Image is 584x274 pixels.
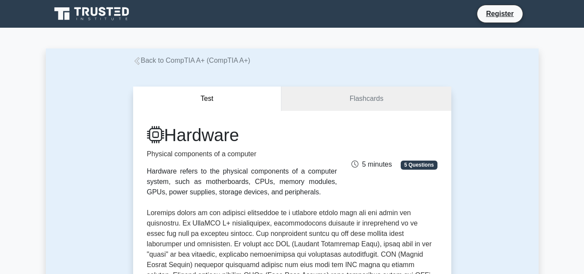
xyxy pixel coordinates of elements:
[147,125,337,145] h1: Hardware
[281,87,451,111] a: Flashcards
[133,57,250,64] a: Back to CompTIA A+ (CompTIA A+)
[481,8,519,19] a: Register
[147,166,337,197] div: Hardware refers to the physical components of a computer system, such as motherboards, CPUs, memo...
[147,149,337,159] p: Physical components of a computer
[401,161,437,169] span: 5 Questions
[351,161,392,168] span: 5 minutes
[133,87,282,111] button: Test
